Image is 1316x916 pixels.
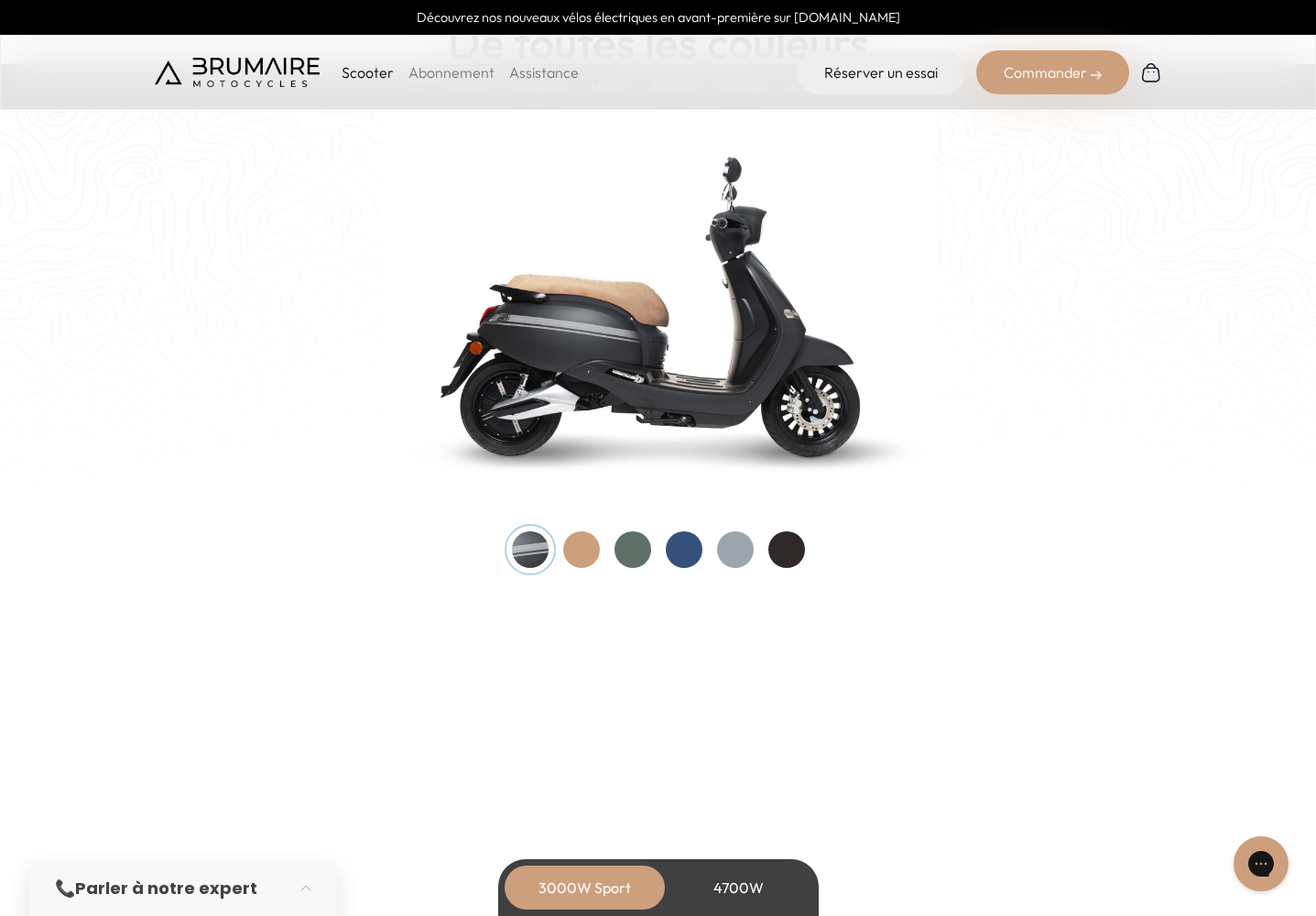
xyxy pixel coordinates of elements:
img: Panier [1140,61,1162,83]
div: Commander [976,50,1129,94]
a: Réserver un essai [797,50,965,94]
a: Assistance [509,63,579,82]
p: Scooter [342,61,394,83]
img: Brumaire Motocycles [155,58,320,87]
iframe: Gorgias live chat messenger [1224,830,1298,898]
a: Abonnement [408,63,495,82]
div: 3000W Sport [512,866,658,910]
img: right-arrow-2.png [1091,70,1102,81]
div: 4700W [666,866,812,910]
